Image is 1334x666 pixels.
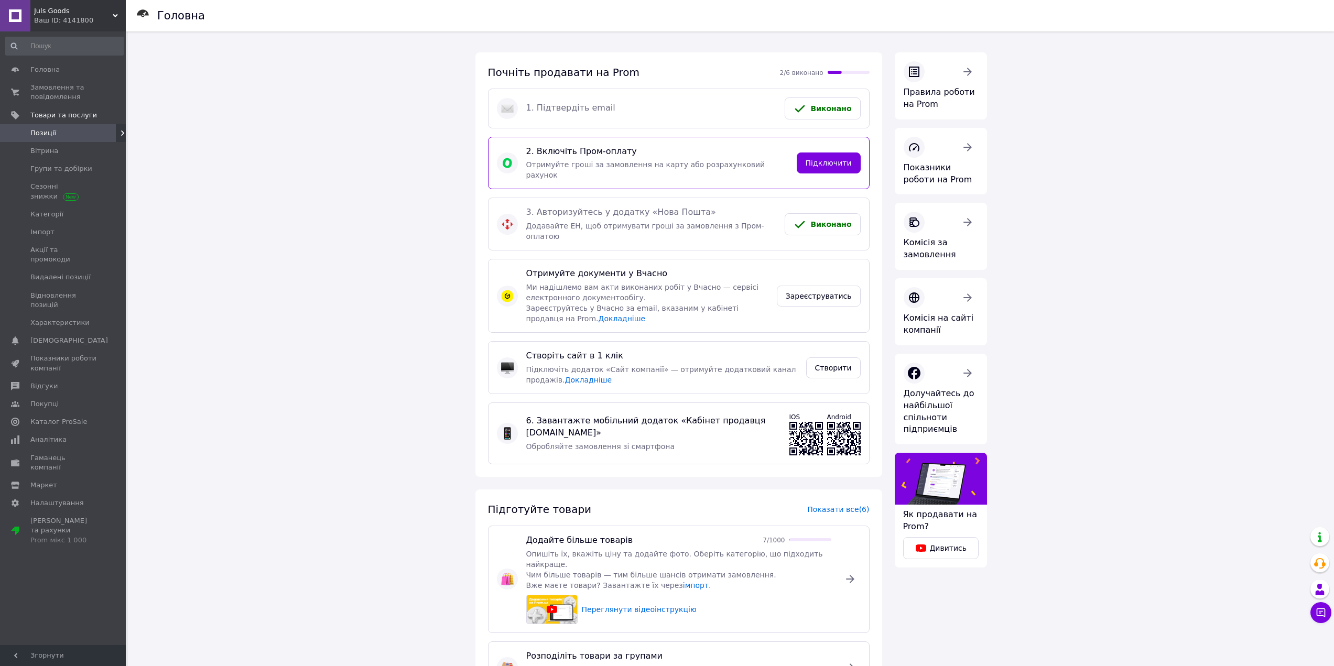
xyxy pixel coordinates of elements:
img: :shopping_bags: [501,573,514,585]
span: Зареєструйтесь у Вчасно за email, вказаним у кабінеті продавця на Prom. [526,304,739,323]
span: Створіть сайт в 1 клік [526,350,798,362]
a: Створити [806,357,861,378]
span: Комісія на сайті компанії [904,313,974,335]
span: 3. Авторизуйтесь у додатку «Нова Пошта» [526,206,777,219]
span: Аналітика [30,435,67,444]
h1: Головна [157,9,205,22]
span: Додавайте ЕН, щоб отримувати гроші за замовлення з Пром-оплатою [526,222,764,241]
span: Відгуки [30,381,58,391]
span: Гаманець компанії [30,453,97,472]
a: Долучайтесь до найбільшої спільноти підприємців [895,354,987,444]
a: Докладніше [599,314,646,323]
span: Акції та промокоди [30,245,97,264]
img: :iphone: [501,427,514,440]
span: Розподіліть товари за групами [526,650,831,662]
span: Опишіть їх, вкажіть ціну та додайте фото. Оберіть категорію, що підходить найкраще. [526,550,823,569]
span: Juls Goods [34,6,113,16]
span: Правила роботи на Prom [904,87,975,109]
span: Каталог ProSale [30,417,87,427]
span: Підготуйте товари [488,503,592,516]
span: 6. Завантажте мобільний додаток «Кабінет продавця [DOMAIN_NAME]» [526,415,781,439]
span: 1. Підтвердіть email [526,102,777,114]
input: Пошук [5,37,124,56]
span: Видалені позиції [30,272,91,282]
span: Показники роботи компанії [30,354,97,373]
span: Імпорт [30,227,55,237]
a: Комісія на сайті компанії [895,278,987,345]
span: Групи та добірки [30,164,92,173]
a: Підключити [797,152,861,173]
span: Додайте більше товарів [526,534,633,547]
span: Позиції [30,128,56,138]
span: Відновлення позицій [30,291,97,310]
span: Отримуйте документи у Вчасно [526,268,768,280]
a: імпорт [683,581,709,589]
span: Замовлення та повідомлення [30,83,97,102]
a: Докладніше [565,376,612,384]
span: Вітрина [30,146,58,156]
span: 2/6 виконано [780,69,823,77]
span: Ми надішлемо вам акти виконаних робіт у Вчасно — сервісі електронного документообігу. [526,283,759,302]
span: Комісія за замовлення [904,237,956,259]
span: Товари та послуги [30,111,97,120]
a: Показати все (6) [807,505,869,514]
span: [DEMOGRAPHIC_DATA] [30,336,108,345]
a: Дивитись [903,537,979,559]
a: Зареєструватись [777,286,861,307]
span: Виконано [810,220,851,228]
span: Категорії [30,210,63,219]
a: Комісія за замовлення [895,203,987,270]
a: Правила роботи на Prom [895,52,987,119]
img: video preview [526,595,578,624]
span: Підключіть додаток «Сайт компанії» — отримуйте додатковий канал продажів. [526,365,796,384]
span: Чим більше товарів — тим більше шансів отримати замовлення. [526,571,776,579]
img: :desktop_computer: [501,362,514,374]
span: Показники роботи на Prom [904,162,972,184]
span: Покупці [30,399,59,409]
a: video previewПереглянути відеоінструкцію [526,593,831,626]
span: 7 / 1000 [763,537,785,544]
button: Чат з покупцем [1310,602,1331,623]
span: Вже маєте товари? Завантажте їх через . [526,581,711,589]
span: Почніть продавати на Prom [488,66,640,79]
span: Обробляйте замовлення зі смартфона [526,442,675,451]
img: avatar image [501,157,514,169]
span: Характеристики [30,318,90,327]
span: Сезонні знижки [30,182,97,201]
span: Виконано [810,104,851,113]
span: IOS [789,413,800,421]
span: Як продавати на Prom? [903,509,977,531]
img: :email: [501,102,514,115]
a: :shopping_bags:Додайте більше товарів7/1000Опишіть їх, вкажіть ціну та додайте фото. Оберіть кате... [488,526,870,633]
span: Отримуйте гроші за замовлення на карту або розрахунковий рахунок [526,160,765,179]
a: Показники роботи на Prom [895,128,987,195]
span: [PERSON_NAME] та рахунки [30,516,97,545]
span: Переглянути відеоінструкцію [582,605,697,614]
div: Prom мікс 1 000 [30,536,97,545]
span: Долучайтесь до найбільшої спільноти підприємців [904,388,974,434]
span: Налаштування [30,498,84,508]
span: Android [827,413,851,421]
span: 2. Включіть Пром-оплату [526,146,788,158]
div: Ваш ID: 4141800 [34,16,126,25]
span: Головна [30,65,60,74]
span: Маркет [30,481,57,490]
img: Laptop [895,453,987,505]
